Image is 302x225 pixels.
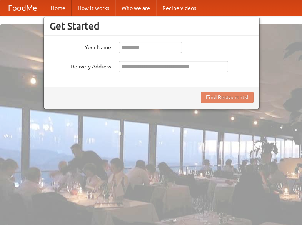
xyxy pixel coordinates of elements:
[0,0,45,16] a: FoodMe
[50,42,111,51] label: Your Name
[201,92,254,103] button: Find Restaurants!
[50,20,254,32] h3: Get Started
[45,0,72,16] a: Home
[72,0,115,16] a: How it works
[115,0,156,16] a: Who we are
[156,0,202,16] a: Recipe videos
[50,61,111,70] label: Delivery Address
